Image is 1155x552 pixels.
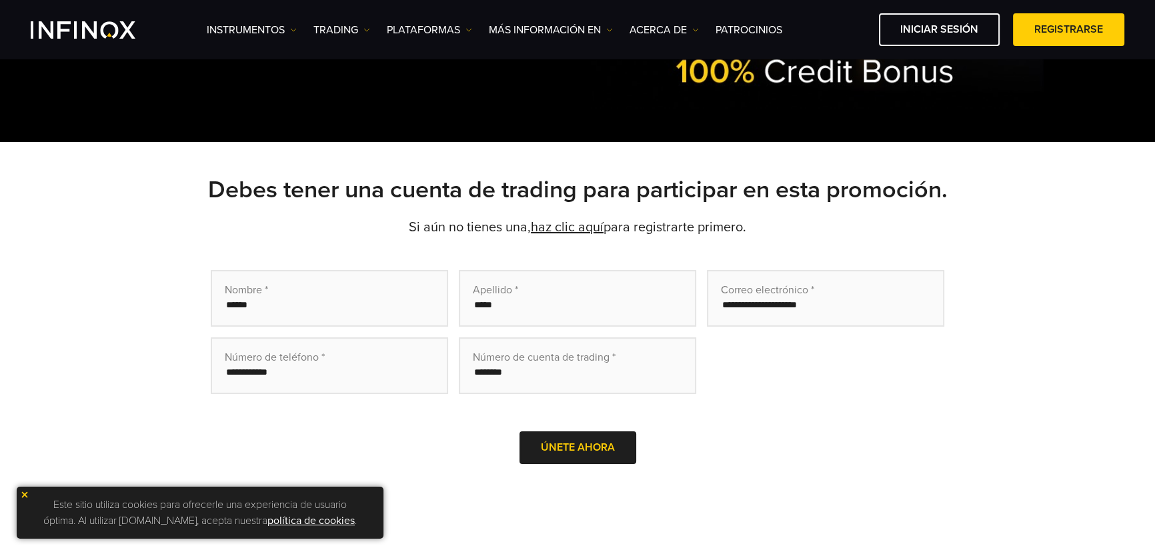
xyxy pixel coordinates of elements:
a: Registrarse [1013,13,1124,46]
a: política de cookies [267,514,355,527]
a: ACERCA DE [630,22,699,38]
p: Si aún no tienes una, para registrarte primero. [111,218,1044,237]
button: Únete ahora [519,431,636,464]
a: Patrocinios [716,22,782,38]
a: Instrumentos [207,22,297,38]
a: haz clic aquí [531,219,604,235]
a: INFINOX Logo [31,21,167,39]
a: PLATAFORMAS [387,22,472,38]
a: TRADING [313,22,370,38]
a: Más información en [489,22,613,38]
img: yellow close icon [20,490,29,499]
p: Este sitio utiliza cookies para ofrecerle una experiencia de usuario óptima. Al utilizar [DOMAIN_... [23,493,377,532]
a: Iniciar sesión [879,13,1000,46]
strong: Debes tener una cuenta de trading para participar en esta promoción. [208,175,948,204]
span: Únete ahora [541,441,615,454]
